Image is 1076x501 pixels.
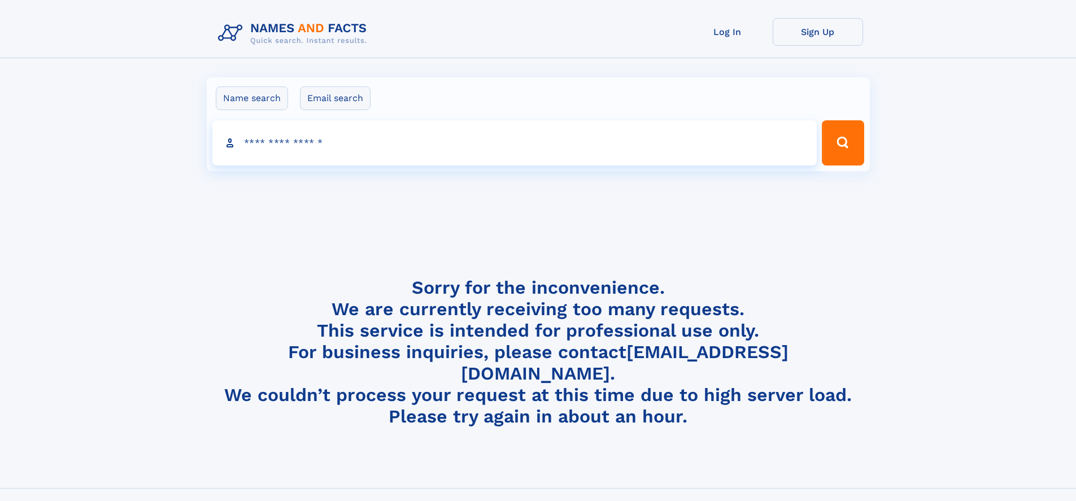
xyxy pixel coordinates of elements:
[214,18,376,49] img: Logo Names and Facts
[216,86,288,110] label: Name search
[212,120,817,165] input: search input
[682,18,773,46] a: Log In
[214,277,863,428] h4: Sorry for the inconvenience. We are currently receiving too many requests. This service is intend...
[300,86,371,110] label: Email search
[822,120,864,165] button: Search Button
[461,341,789,384] a: [EMAIL_ADDRESS][DOMAIN_NAME]
[773,18,863,46] a: Sign Up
